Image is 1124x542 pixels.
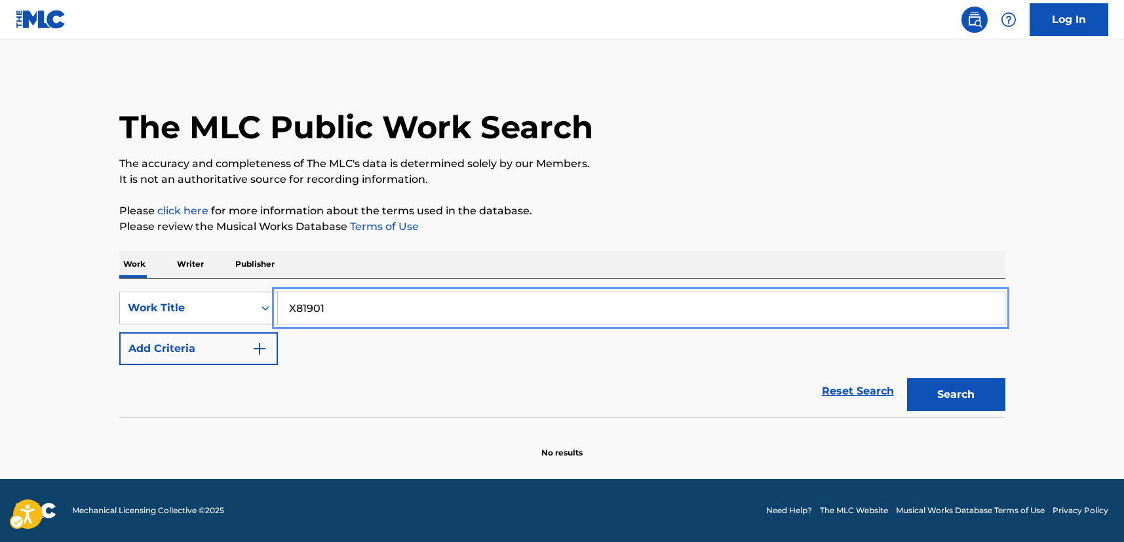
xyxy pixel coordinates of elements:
form: Search Form [119,292,1005,417]
p: Publisher [231,250,279,278]
img: logo [16,503,56,518]
span: Mechanical Licensing Collective © 2025 [72,505,224,516]
p: It is not an authoritative source for recording information. [119,172,1005,187]
img: help [1001,12,1017,28]
button: Add Criteria [119,332,278,365]
img: MLC Logo [16,10,66,29]
input: Search... [278,292,1005,324]
img: search [967,12,982,28]
a: Terms of Use [347,220,419,233]
p: Writer [173,250,208,278]
p: Work [119,250,149,278]
a: Reset Search [815,377,901,406]
a: Privacy Policy [1053,505,1108,516]
h1: The MLC Public Work Search [119,107,593,147]
a: Log In [1030,3,1108,36]
a: Need Help? [766,505,812,516]
div: Work Title [128,300,246,316]
a: Musical Works Database Terms of Use [896,505,1045,516]
a: Music industry terminology | mechanical licensing collective [157,204,208,217]
p: The accuracy and completeness of The MLC's data is determined solely by our Members. [119,156,1005,172]
img: 9d2ae6d4665cec9f34b9.svg [252,341,267,357]
a: The MLC Website [820,505,888,516]
p: Please for more information about the terms used in the database. [119,203,1005,219]
p: No results [541,431,583,459]
p: Please review the Musical Works Database [119,219,1005,235]
button: Search [907,378,1005,411]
